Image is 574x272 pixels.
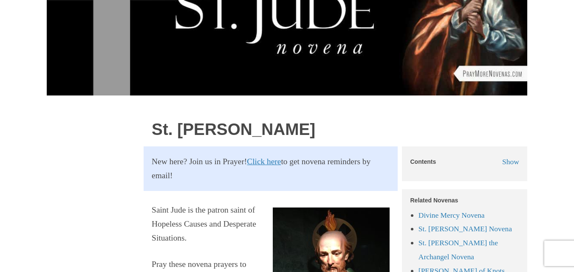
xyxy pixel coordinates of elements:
section: New here? Join us in Prayer! to get novena reminders by email! [144,146,398,191]
h5: Contents [410,159,436,165]
a: Divine Mercy Novena [418,211,485,219]
span: Show [502,157,519,166]
h5: Related Novenas [410,197,519,204]
a: Click here [247,155,281,169]
h1: St. [PERSON_NAME] [152,121,390,139]
a: St. [PERSON_NAME] the Archangel Novena [418,238,498,261]
p: Saint Jude is the patron saint of Hopeless Causes and Desperate Situations. [152,203,390,245]
a: St. [PERSON_NAME] Novena [418,224,512,233]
